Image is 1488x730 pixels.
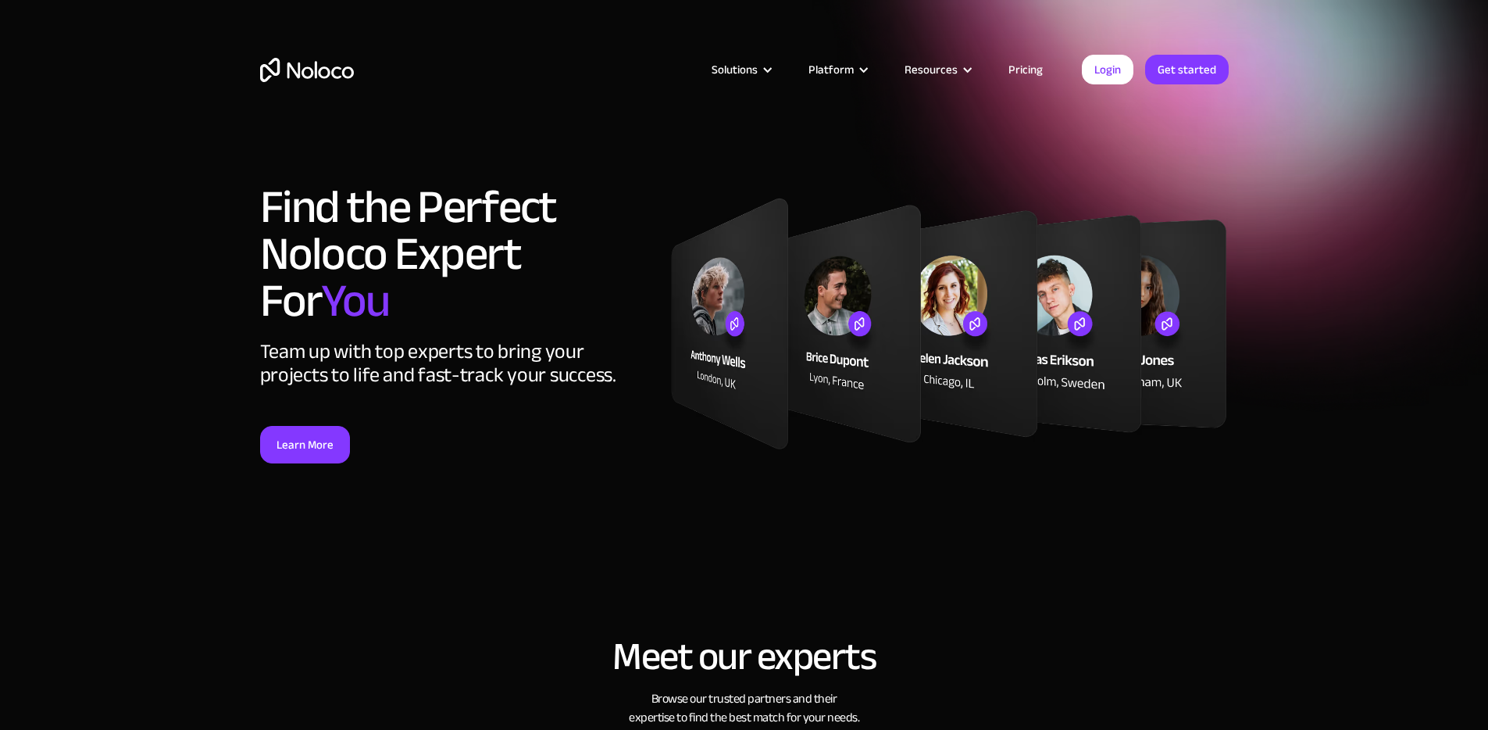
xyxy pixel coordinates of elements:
[260,184,655,324] h1: Find the Perfect Noloco Expert For
[321,257,389,345] span: You
[1145,55,1229,84] a: Get started
[808,59,854,80] div: Platform
[260,689,1229,727] h3: Browse our trusted partners and their expertise to find the best match for your needs.
[260,340,655,387] div: Team up with top experts to bring your projects to life and fast-track your success.
[260,58,354,82] a: home
[789,59,885,80] div: Platform
[1082,55,1133,84] a: Login
[712,59,758,80] div: Solutions
[885,59,989,80] div: Resources
[692,59,789,80] div: Solutions
[260,426,350,463] a: Learn More
[905,59,958,80] div: Resources
[260,635,1229,678] h2: Meet our experts
[989,59,1062,80] a: Pricing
